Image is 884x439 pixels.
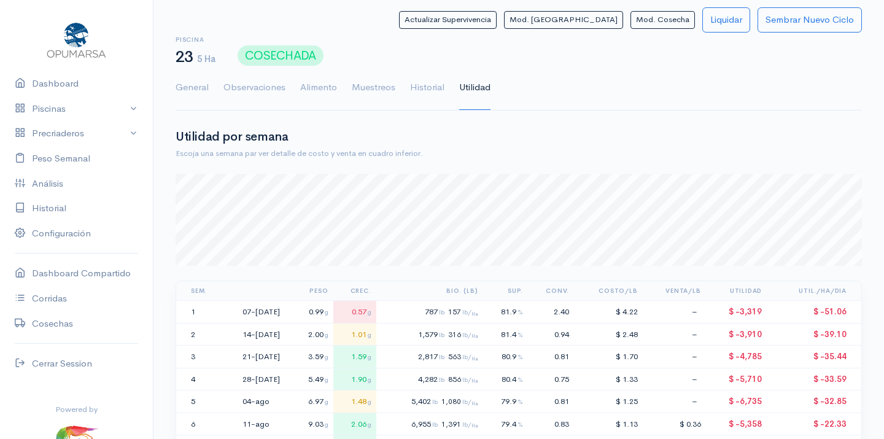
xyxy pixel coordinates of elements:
[441,419,478,429] span: 1,391
[692,351,701,362] span: –
[325,330,328,339] span: g
[325,420,328,429] span: g
[630,11,695,29] button: Mod. Cosecha
[376,413,483,435] td: 6,955
[462,421,478,429] span: lb/
[483,346,528,368] td: 80.9
[439,308,444,316] span: lb
[702,7,750,33] button: Liquidar
[333,281,376,301] th: Crec.
[238,413,285,435] td: 11-ago
[176,281,228,301] th: Sem.
[692,329,701,340] span: –
[333,346,376,368] td: 1.59
[471,423,478,429] sub: Ha
[191,374,195,384] span: 4
[368,352,371,361] span: g
[376,301,483,324] td: 787
[462,331,478,339] span: lb/
[376,281,483,301] th: Bio. (Lb)
[483,281,528,301] th: Sup.
[483,413,528,435] td: 79.4
[518,308,523,316] span: %
[325,397,328,406] span: g
[197,53,215,64] span: 5 Ha
[706,413,767,435] td: $ -5,358
[285,301,333,324] td: 0.99
[528,281,575,301] th: Conv.
[300,66,337,110] a: Alimento
[574,390,642,413] td: $ 1.25
[462,376,478,384] span: lb/
[191,419,195,429] span: 6
[238,301,285,324] td: 07-[DATE]
[471,401,478,406] sub: Ha
[462,308,478,316] span: lb/
[692,374,701,384] span: –
[528,323,575,346] td: 0.94
[483,390,528,413] td: 79.9
[528,301,575,324] td: 2.40
[325,375,328,384] span: g
[518,375,523,384] span: %
[376,346,483,368] td: 2,817
[176,130,862,144] h2: Utilidad por semana
[706,390,767,413] td: $ -6,735
[706,301,767,324] td: $ -3,319
[504,11,623,29] button: Mod. [GEOGRAPHIC_DATA]
[483,368,528,390] td: 80.4
[176,147,862,160] div: Escoja una semana par ver detalle de costo y venta en cuadro inferior.
[410,66,444,110] a: Historial
[368,397,371,406] span: g
[471,311,478,317] sub: Ha
[528,390,575,413] td: 0.81
[399,11,497,29] button: Actualizar Supervivencia
[767,390,861,413] td: $ -32.85
[528,346,575,368] td: 0.81
[238,390,285,413] td: 04-ago
[238,323,285,346] td: 14-[DATE]
[368,330,371,339] span: g
[176,36,215,43] h6: Piscina
[448,375,478,384] span: 856
[432,397,438,406] span: lb
[692,396,701,406] span: –
[44,20,109,59] img: Opumarsa
[448,352,478,362] span: 563
[441,397,478,406] span: 1,080
[680,419,701,429] span: $ 0.36
[692,306,701,317] span: –
[191,396,195,406] span: 5
[439,375,444,384] span: lb
[285,413,333,435] td: 9.03
[223,66,285,110] a: Observaciones
[333,390,376,413] td: 1.48
[518,352,523,361] span: %
[238,346,285,368] td: 21-[DATE]
[333,323,376,346] td: 1.01
[238,368,285,390] td: 28-[DATE]
[333,301,376,324] td: 0.57
[176,49,215,66] h1: 23
[285,390,333,413] td: 6.97
[285,281,333,301] th: Peso
[191,351,195,362] span: 3
[574,346,642,368] td: $ 1.70
[238,45,324,66] span: COSECHADA
[191,329,195,340] span: 2
[518,397,523,406] span: %
[767,323,861,346] td: $ -39.10
[368,375,371,384] span: g
[448,330,478,340] span: 316
[528,413,575,435] td: 0.83
[459,66,490,110] a: Utilidad
[376,390,483,413] td: 5,402
[471,333,478,339] sub: Ha
[767,301,861,324] td: $ -51.06
[483,323,528,346] td: 81.4
[706,323,767,346] td: $ -3,910
[376,323,483,346] td: 1,579
[471,356,478,362] sub: Ha
[706,281,767,301] th: Utilidad
[767,368,861,390] td: $ -33.59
